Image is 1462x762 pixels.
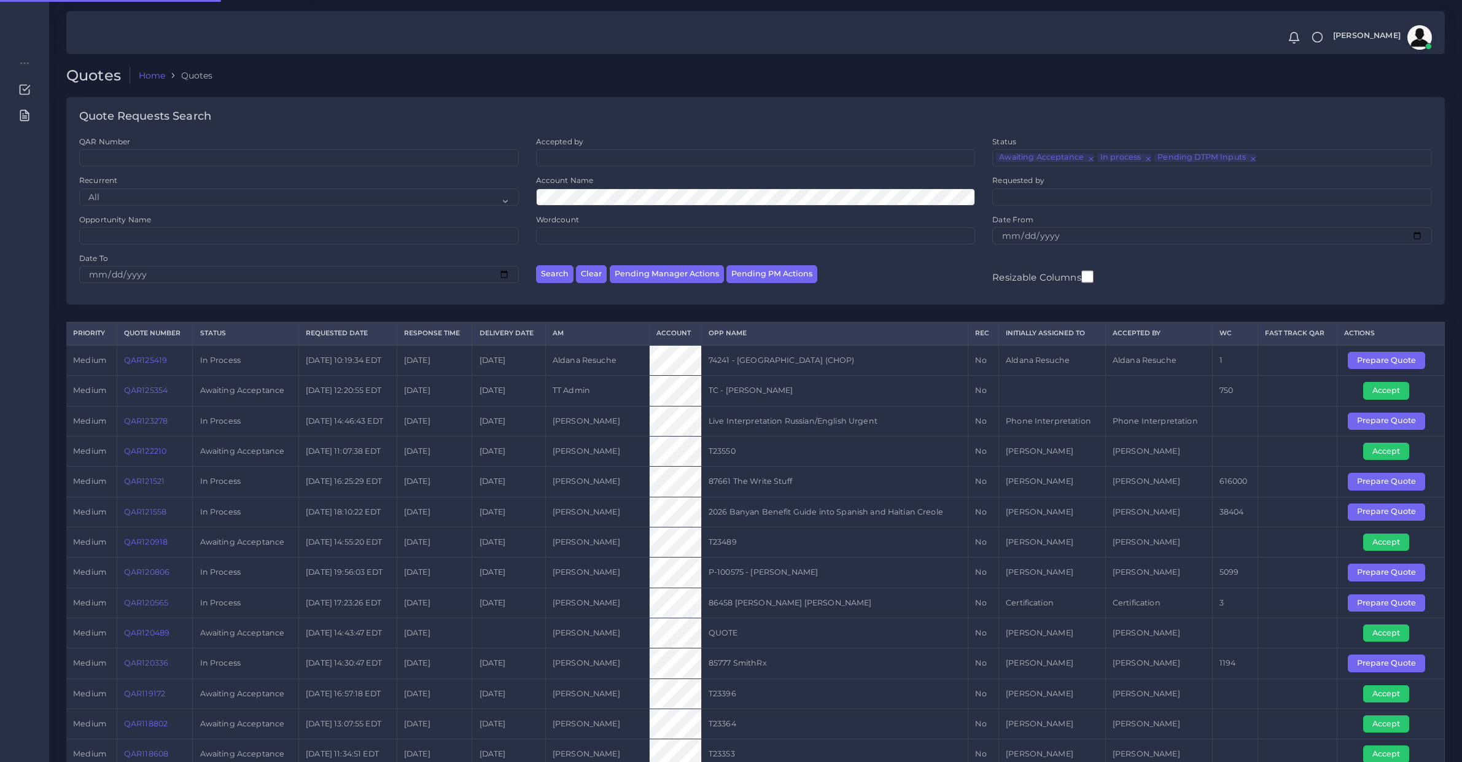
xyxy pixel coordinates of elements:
[1212,376,1258,406] td: 750
[124,446,166,456] a: QAR122210
[1363,688,1418,698] a: Accept
[701,618,968,648] td: QUOTE
[1363,443,1409,460] button: Accept
[992,214,1033,225] label: Date From
[998,527,1105,557] td: [PERSON_NAME]
[298,436,397,466] td: [DATE] 11:07:38 EDT
[1348,597,1434,607] a: Prepare Quote
[73,719,106,728] span: medium
[73,628,106,637] span: medium
[545,678,649,709] td: [PERSON_NAME]
[193,588,299,618] td: In Process
[536,136,584,147] label: Accepted by
[701,588,968,618] td: 86458 [PERSON_NAME] [PERSON_NAME]
[701,527,968,557] td: T23489
[1348,355,1434,364] a: Prepare Quote
[193,406,299,436] td: In Process
[472,709,545,739] td: [DATE]
[397,322,472,345] th: Response Time
[472,406,545,436] td: [DATE]
[1212,497,1258,527] td: 38404
[298,406,397,436] td: [DATE] 14:46:43 EDT
[1105,678,1212,709] td: [PERSON_NAME]
[1363,446,1418,455] a: Accept
[1348,507,1434,516] a: Prepare Quote
[397,709,472,739] td: [DATE]
[124,507,166,516] a: QAR121558
[73,416,106,426] span: medium
[1348,413,1425,430] button: Prepare Quote
[193,436,299,466] td: Awaiting Acceptance
[1212,558,1258,588] td: 5099
[124,628,169,637] a: QAR120489
[701,406,968,436] td: Live Interpretation Russian/English Urgent
[649,322,701,345] th: Account
[998,709,1105,739] td: [PERSON_NAME]
[1327,25,1436,50] a: [PERSON_NAME]avatar
[1407,25,1432,50] img: avatar
[1105,467,1212,497] td: [PERSON_NAME]
[73,507,106,516] span: medium
[193,376,299,406] td: Awaiting Acceptance
[1105,618,1212,648] td: [PERSON_NAME]
[124,386,168,395] a: QAR125354
[1348,503,1425,521] button: Prepare Quote
[397,436,472,466] td: [DATE]
[701,558,968,588] td: P-100575 - [PERSON_NAME]
[576,265,607,283] button: Clear
[79,253,108,263] label: Date To
[193,497,299,527] td: In Process
[397,588,472,618] td: [DATE]
[545,406,649,436] td: [PERSON_NAME]
[701,678,968,709] td: T23396
[1363,386,1418,395] a: Accept
[1348,476,1434,486] a: Prepare Quote
[1348,564,1425,581] button: Prepare Quote
[968,678,999,709] td: No
[998,678,1105,709] td: [PERSON_NAME]
[1348,658,1434,667] a: Prepare Quote
[968,527,999,557] td: No
[1105,436,1212,466] td: [PERSON_NAME]
[298,527,397,557] td: [DATE] 14:55:20 EDT
[397,558,472,588] td: [DATE]
[968,618,999,648] td: No
[73,567,106,577] span: medium
[968,406,999,436] td: No
[397,497,472,527] td: [DATE]
[1081,269,1094,284] input: Resizable Columns
[124,598,168,607] a: QAR120565
[968,558,999,588] td: No
[124,658,168,667] a: QAR120336
[545,467,649,497] td: [PERSON_NAME]
[1154,154,1256,162] li: Pending DTPM Inputs
[1212,648,1258,678] td: 1194
[124,416,168,426] a: QAR123278
[545,345,649,376] td: Aldana Resuche
[998,558,1105,588] td: [PERSON_NAME]
[193,527,299,557] td: Awaiting Acceptance
[73,476,106,486] span: medium
[73,749,106,758] span: medium
[79,175,117,185] label: Recurrent
[998,467,1105,497] td: [PERSON_NAME]
[73,446,106,456] span: medium
[1105,322,1212,345] th: Accepted by
[1363,749,1418,758] a: Accept
[397,678,472,709] td: [DATE]
[968,588,999,618] td: No
[73,386,106,395] span: medium
[996,154,1094,162] li: Awaiting Acceptance
[73,537,106,546] span: medium
[124,356,167,365] a: QAR125419
[1348,567,1434,577] a: Prepare Quote
[397,376,472,406] td: [DATE]
[298,678,397,709] td: [DATE] 16:57:18 EDT
[124,749,168,758] a: QAR118608
[1105,345,1212,376] td: Aldana Resuche
[472,467,545,497] td: [DATE]
[193,648,299,678] td: In Process
[472,322,545,345] th: Delivery Date
[1212,588,1258,618] td: 3
[1105,406,1212,436] td: Phone Interpretation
